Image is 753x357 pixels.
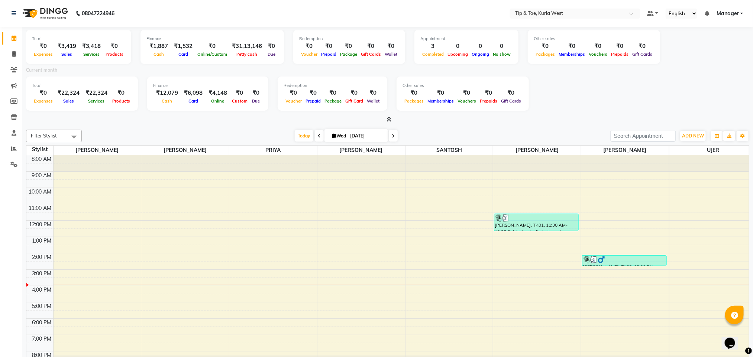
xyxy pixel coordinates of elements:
div: ₹1,887 [146,42,171,51]
div: Other sales [403,82,523,89]
span: Online [210,98,226,104]
div: 1:00 PM [31,237,53,245]
span: Voucher [284,98,304,104]
div: 9:00 AM [30,172,53,179]
div: 6:00 PM [31,319,53,327]
span: Expenses [32,98,55,104]
div: ₹0 [478,89,499,97]
div: ₹0 [609,42,630,51]
b: 08047224946 [82,3,114,24]
div: ₹0 [365,89,381,97]
span: Wed [330,133,348,139]
span: Due [266,52,277,57]
div: ₹0 [403,89,426,97]
span: Cash [160,98,174,104]
span: Vouchers [587,52,609,57]
span: Card [187,98,200,104]
span: Upcoming [446,52,470,57]
span: Wallet [365,98,381,104]
div: 8:00 AM [30,155,53,163]
div: 0 [470,42,491,51]
div: 7:00 PM [31,335,53,343]
div: ₹0 [426,89,456,97]
span: Gift Cards [499,98,523,104]
span: Completed [420,52,446,57]
div: ₹0 [110,89,132,97]
span: Gift Cards [359,52,383,57]
button: ADD NEW [680,131,706,141]
span: [PERSON_NAME] [493,146,581,155]
span: [PERSON_NAME] [141,146,229,155]
div: ₹0 [630,42,654,51]
span: Services [87,98,107,104]
div: ₹0 [104,42,125,51]
span: [PERSON_NAME] [317,146,405,155]
div: ₹12,079 [153,89,181,97]
div: [PERSON_NAME], TK01, 11:30 AM-12:35 PM, Haircut with hair wash,[PERSON_NAME] trim + line up [494,214,578,231]
span: Products [104,52,125,57]
div: ₹0 [343,89,365,97]
div: [PERSON_NAME], TK03, 02:00 PM-02:40 PM, Haircut [582,256,666,266]
div: ₹0 [319,42,338,51]
span: Memberships [557,52,587,57]
span: Vouchers [456,98,478,104]
div: ₹0 [359,42,383,51]
div: ₹0 [32,42,55,51]
span: Services [81,52,101,57]
div: Other sales [534,36,654,42]
input: Search Appointment [611,130,676,142]
div: Finance [153,82,262,89]
span: Prepaids [609,52,630,57]
span: Cash [152,52,166,57]
span: Gift Cards [630,52,654,57]
span: Sales [61,98,76,104]
div: ₹0 [587,42,609,51]
div: 10:00 AM [28,188,53,196]
span: Filter Stylist [31,133,57,139]
span: Packages [403,98,426,104]
div: ₹0 [249,89,262,97]
span: Ongoing [470,52,491,57]
span: Prepaid [319,52,338,57]
span: PRIYA [229,146,317,155]
span: Sales [60,52,74,57]
span: Wallet [383,52,399,57]
div: ₹0 [230,89,249,97]
div: 12:00 PM [28,221,53,228]
div: 0 [446,42,470,51]
span: Memberships [426,98,456,104]
label: Current month [26,67,57,74]
div: 4:00 PM [31,286,53,294]
div: 3 [420,42,446,51]
div: ₹0 [304,89,323,97]
div: ₹0 [534,42,557,51]
div: Total [32,36,125,42]
span: Today [295,130,313,142]
div: ₹0 [456,89,478,97]
span: No show [491,52,513,57]
div: 11:00 AM [28,204,53,212]
div: ₹0 [499,89,523,97]
div: ₹0 [383,42,399,51]
span: SANTOSH [405,146,493,155]
div: ₹0 [32,89,55,97]
div: ₹3,418 [79,42,104,51]
div: ₹1,532 [171,42,195,51]
div: 0 [491,42,513,51]
div: ₹0 [338,42,359,51]
div: ₹22,324 [83,89,110,97]
span: Expenses [32,52,55,57]
div: Redemption [284,82,381,89]
div: ₹0 [265,42,278,51]
span: Due [250,98,262,104]
div: ₹0 [284,89,304,97]
div: ₹0 [323,89,343,97]
span: Prepaid [304,98,323,104]
div: Stylist [26,146,53,153]
span: Package [338,52,359,57]
span: ADD NEW [682,133,704,139]
span: Products [110,98,132,104]
input: 2025-09-03 [348,130,385,142]
div: ₹6,098 [181,89,206,97]
div: ₹22,324 [55,89,83,97]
